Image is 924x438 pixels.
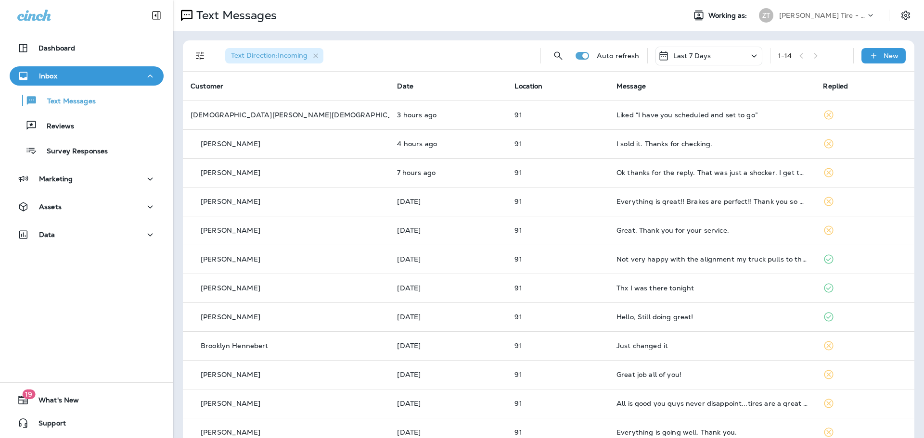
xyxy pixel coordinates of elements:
button: Support [10,413,164,433]
span: 91 [514,370,522,379]
p: Survey Responses [37,147,108,156]
span: Text Direction : Incoming [231,51,308,60]
button: Filters [191,46,210,65]
button: Dashboard [10,38,164,58]
div: All is good you guys never disappoint...tires are a great fit for my truck tha ks [616,400,808,407]
p: Text Messages [38,97,96,106]
p: New [884,52,898,60]
p: Aug 29, 2025 11:24 PM [397,284,499,292]
span: 91 [514,399,522,408]
span: 91 [514,139,522,148]
p: Assets [39,203,62,211]
p: [PERSON_NAME] [201,371,260,378]
p: Brooklyn Hennebert [201,342,269,350]
span: Date [397,82,413,90]
p: [PERSON_NAME] [201,140,260,148]
p: Aug 27, 2025 05:27 PM [397,400,499,407]
p: Dashboard [38,44,75,52]
p: [DEMOGRAPHIC_DATA][PERSON_NAME][DEMOGRAPHIC_DATA] [191,111,413,119]
p: [PERSON_NAME] Tire - [PERSON_NAME] [779,12,866,19]
p: Aug 30, 2025 05:06 PM [397,226,499,234]
span: 91 [514,197,522,206]
p: Aug 31, 2025 11:45 AM [397,198,499,205]
span: Working as: [708,12,749,20]
div: Great job all of you! [616,371,808,378]
span: 91 [514,226,522,235]
p: Aug 26, 2025 12:40 PM [397,428,499,436]
div: Text Direction:Incoming [225,48,323,63]
button: 19What's New [10,390,164,410]
p: Aug 30, 2025 11:43 AM [397,255,499,263]
p: [PERSON_NAME] [201,428,260,436]
div: 1 - 14 [778,52,792,60]
p: Inbox [39,72,57,80]
p: Sep 2, 2025 11:51 AM [397,140,499,148]
div: Just changed it [616,342,808,350]
div: Hello, Still doing great! [616,313,808,321]
button: Text Messages [10,90,164,111]
p: [PERSON_NAME] [201,255,260,263]
p: [PERSON_NAME] [201,400,260,407]
div: Thx I was there tonight [616,284,808,292]
button: Survey Responses [10,140,164,161]
div: Everything is great!! Brakes are perfect!! Thank you so much for fixing them [616,198,808,205]
span: Support [29,419,66,431]
p: Marketing [39,175,73,183]
p: [PERSON_NAME] [201,284,260,292]
div: ZT [759,8,773,23]
button: Reviews [10,115,164,136]
span: 91 [514,111,522,119]
p: Sep 2, 2025 08:47 AM [397,169,499,176]
span: Location [514,82,542,90]
p: Aug 28, 2025 10:10 AM [397,342,499,350]
p: Aug 28, 2025 11:24 AM [397,313,499,321]
button: Search Messages [549,46,568,65]
div: Liked “I have you scheduled and set to go” [616,111,808,119]
p: [PERSON_NAME] [201,169,260,176]
p: Reviews [37,122,74,131]
div: Ok thanks for the reply. That was just a shocker. I get that same price for an oil change with th... [616,169,808,176]
span: 91 [514,255,522,263]
span: 91 [514,284,522,292]
span: 91 [514,341,522,350]
p: Auto refresh [597,52,640,60]
p: [PERSON_NAME] [201,198,260,205]
span: Customer [191,82,223,90]
span: 91 [514,428,522,437]
button: Inbox [10,66,164,86]
button: Assets [10,197,164,216]
p: Data [39,231,55,238]
p: [PERSON_NAME] [201,226,260,234]
button: Collapse Sidebar [143,6,170,25]
span: Replied [823,82,848,90]
p: Aug 28, 2025 09:51 AM [397,371,499,378]
div: Not very happy with the alignment my truck pulls to the left ever since I had it done [616,255,808,263]
p: Sep 2, 2025 12:48 PM [397,111,499,119]
button: Settings [897,7,914,24]
p: [PERSON_NAME] [201,313,260,321]
span: 91 [514,168,522,177]
button: Data [10,225,164,244]
div: Everything is going well. Thank you. [616,428,808,436]
button: Marketing [10,169,164,188]
p: Last 7 Days [673,52,711,60]
span: 91 [514,313,522,321]
div: Great. Thank you for your service. [616,226,808,234]
span: 19 [22,389,35,399]
p: Text Messages [192,8,277,23]
span: What's New [29,396,79,408]
span: Message [616,82,646,90]
div: I sold it. Thanks for checking. [616,140,808,148]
